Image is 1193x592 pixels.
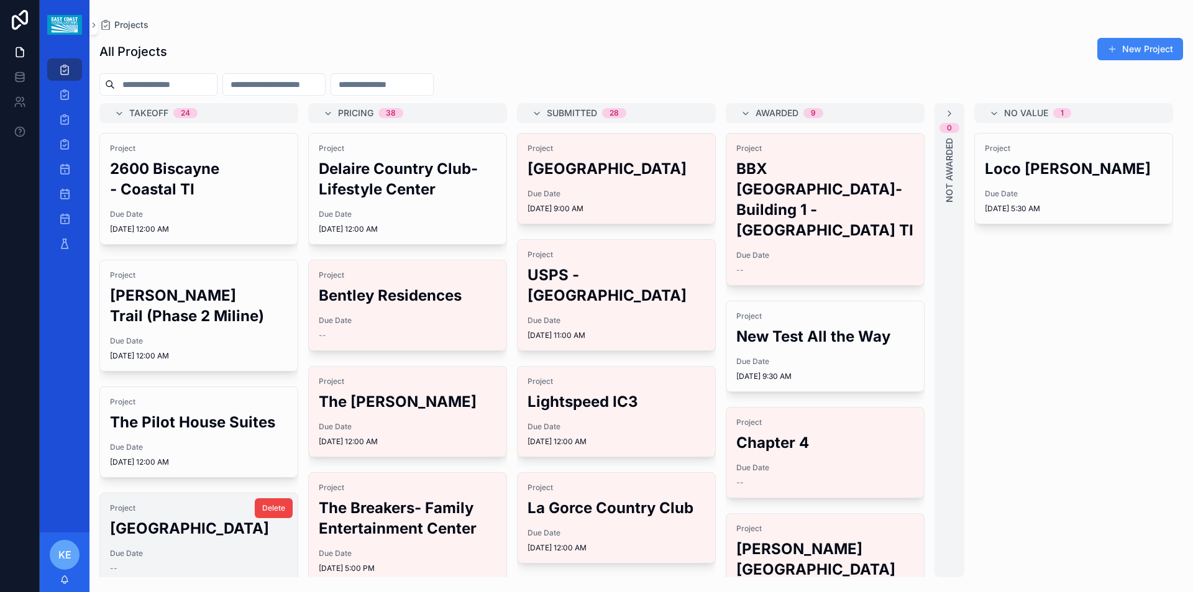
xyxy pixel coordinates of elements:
[528,498,705,518] h2: La Gorce Country Club
[811,108,816,118] div: 9
[528,330,705,340] span: [DATE] 11:00 AM
[528,250,705,260] span: Project
[985,204,1163,214] span: [DATE] 5:30 AM
[528,158,705,179] h2: [GEOGRAPHIC_DATA]
[528,316,705,326] span: Due Date
[726,301,925,392] a: ProjectNew Test All the WayDue Date[DATE] 9:30 AM
[319,285,496,306] h2: Bentley Residences
[517,366,716,457] a: ProjectLightspeed IC3Due Date[DATE] 12:00 AM
[58,547,71,562] span: KE
[319,563,496,573] span: [DATE] 5:00 PM
[736,478,744,488] span: --
[736,357,914,367] span: Due Date
[40,50,89,271] div: scrollable content
[528,143,705,153] span: Project
[319,209,496,219] span: Due Date
[99,493,298,584] a: Project[GEOGRAPHIC_DATA]Due Date--Delete
[110,442,288,452] span: Due Date
[610,108,619,118] div: 28
[319,270,496,280] span: Project
[726,407,925,498] a: ProjectChapter 4Due Date--
[736,311,914,321] span: Project
[319,330,326,340] span: --
[319,437,496,447] span: [DATE] 12:00 AM
[528,422,705,432] span: Due Date
[528,265,705,306] h2: USPS - [GEOGRAPHIC_DATA]
[308,260,507,351] a: ProjectBentley ResidencesDue Date--
[110,503,288,513] span: Project
[110,397,288,407] span: Project
[319,422,496,432] span: Due Date
[528,483,705,493] span: Project
[736,326,914,347] h2: New Test All the Way
[110,563,117,573] span: --
[110,457,288,467] span: [DATE] 12:00 AM
[110,518,288,539] h2: [GEOGRAPHIC_DATA]
[736,432,914,453] h2: Chapter 4
[99,19,149,31] a: Projects
[319,143,496,153] span: Project
[736,371,914,381] span: [DATE] 9:30 AM
[319,224,496,234] span: [DATE] 12:00 AM
[528,528,705,538] span: Due Date
[110,336,288,346] span: Due Date
[110,270,288,280] span: Project
[985,158,1163,179] h2: Loco [PERSON_NAME]
[736,417,914,427] span: Project
[319,483,496,493] span: Project
[528,437,705,447] span: [DATE] 12:00 AM
[338,107,373,119] span: Pricing
[1097,38,1183,60] button: New Project
[943,138,956,203] span: Not Awarded
[110,224,288,234] span: [DATE] 12:00 AM
[726,133,925,286] a: ProjectBBX [GEOGRAPHIC_DATA]-Building 1 - [GEOGRAPHIC_DATA] TIDue Date--
[756,107,798,119] span: Awarded
[736,463,914,473] span: Due Date
[517,472,716,563] a: ProjectLa Gorce Country ClubDue Date[DATE] 12:00 AM
[110,158,288,199] h2: 2600 Biscayne - Coastal TI
[947,123,952,133] div: 0
[319,498,496,539] h2: The Breakers- Family Entertainment Center
[736,143,914,153] span: Project
[129,107,168,119] span: Takeoff
[110,209,288,219] span: Due Date
[262,503,285,513] span: Delete
[528,189,705,199] span: Due Date
[517,239,716,351] a: ProjectUSPS - [GEOGRAPHIC_DATA]Due Date[DATE] 11:00 AM
[985,189,1163,199] span: Due Date
[99,43,167,60] h1: All Projects
[110,285,288,326] h2: [PERSON_NAME] Trail (Phase 2 Miline)
[736,265,744,275] span: --
[110,143,288,153] span: Project
[99,133,298,245] a: Project2600 Biscayne - Coastal TIDue Date[DATE] 12:00 AM
[1004,107,1048,119] span: No value
[736,524,914,534] span: Project
[517,133,716,224] a: Project[GEOGRAPHIC_DATA]Due Date[DATE] 9:00 AM
[528,543,705,553] span: [DATE] 12:00 AM
[386,108,396,118] div: 38
[985,143,1163,153] span: Project
[114,19,149,31] span: Projects
[255,498,293,518] button: Delete
[736,158,914,240] h2: BBX [GEOGRAPHIC_DATA]-Building 1 - [GEOGRAPHIC_DATA] TI
[736,250,914,260] span: Due Date
[110,412,288,432] h2: The Pilot House Suites
[319,376,496,386] span: Project
[99,260,298,371] a: Project[PERSON_NAME] Trail (Phase 2 Miline)Due Date[DATE] 12:00 AM
[308,472,507,584] a: ProjectThe Breakers- Family Entertainment CenterDue Date[DATE] 5:00 PM
[110,549,288,558] span: Due Date
[319,316,496,326] span: Due Date
[319,391,496,412] h2: The [PERSON_NAME]
[974,133,1173,224] a: ProjectLoco [PERSON_NAME]Due Date[DATE] 5:30 AM
[319,158,496,199] h2: Delaire Country Club- Lifestyle Center
[181,108,190,118] div: 24
[110,351,288,361] span: [DATE] 12:00 AM
[528,204,705,214] span: [DATE] 9:00 AM
[99,386,298,478] a: ProjectThe Pilot House SuitesDue Date[DATE] 12:00 AM
[47,15,81,35] img: App logo
[1061,108,1064,118] div: 1
[308,366,507,457] a: ProjectThe [PERSON_NAME]Due Date[DATE] 12:00 AM
[547,107,597,119] span: Submitted
[308,133,507,245] a: ProjectDelaire Country Club- Lifestyle CenterDue Date[DATE] 12:00 AM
